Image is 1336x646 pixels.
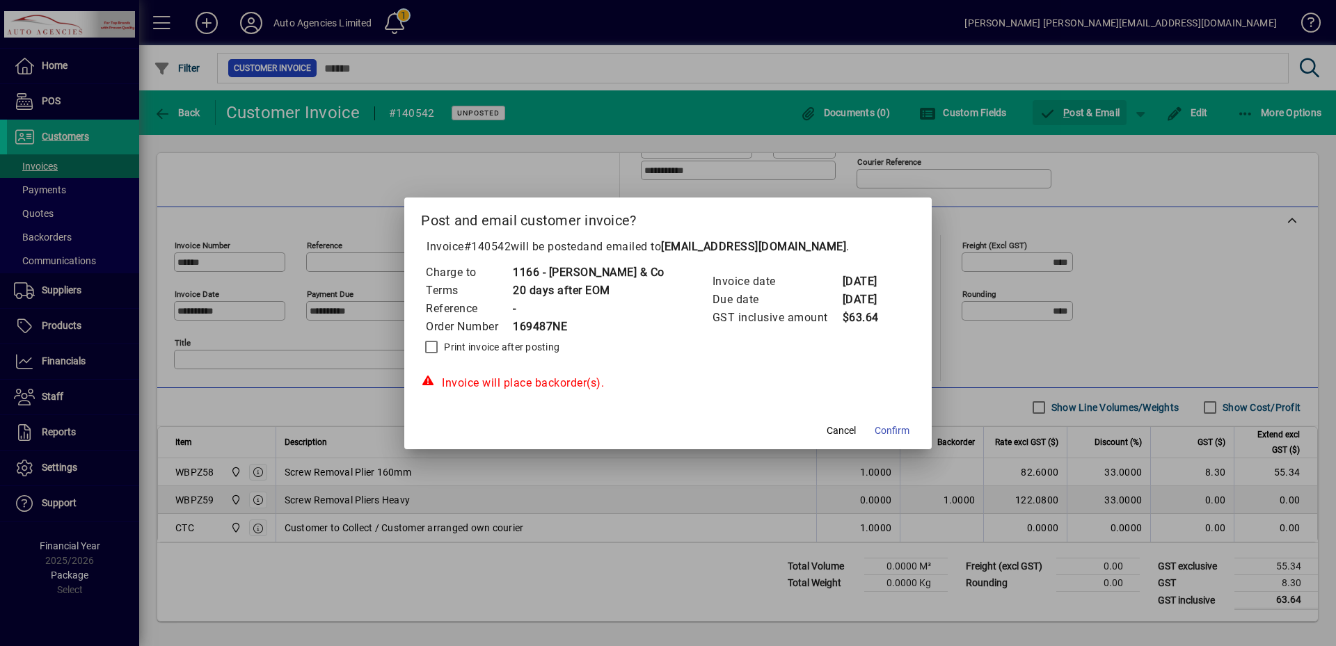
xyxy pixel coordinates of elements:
span: Confirm [875,423,909,438]
div: Invoice will place backorder(s). [421,375,915,391]
h2: Post and email customer invoice? [404,197,932,238]
b: [EMAIL_ADDRESS][DOMAIN_NAME] [661,240,846,253]
td: Invoice date [712,273,842,291]
span: Cancel [827,423,856,438]
td: 20 days after EOM [512,282,665,300]
button: Confirm [869,419,915,444]
span: #140542 [464,240,511,253]
td: [DATE] [842,291,898,309]
td: Order Number [425,318,512,336]
td: Due date [712,291,842,309]
button: Cancel [819,419,864,444]
td: Reference [425,300,512,318]
td: 169487NE [512,318,665,336]
td: 1166 - [PERSON_NAME] & Co [512,264,665,282]
td: $63.64 [842,309,898,327]
td: [DATE] [842,273,898,291]
td: - [512,300,665,318]
td: Terms [425,282,512,300]
label: Print invoice after posting [441,340,559,354]
td: Charge to [425,264,512,282]
p: Invoice will be posted . [421,239,915,255]
td: GST inclusive amount [712,309,842,327]
span: and emailed to [583,240,846,253]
